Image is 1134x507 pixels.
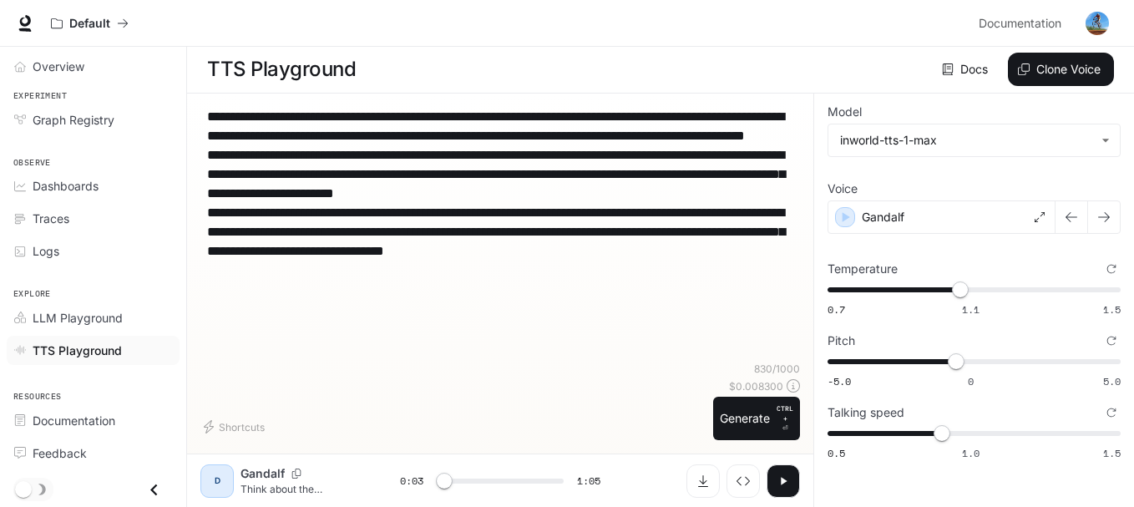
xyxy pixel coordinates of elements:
[135,473,173,507] button: Close drawer
[686,464,720,498] button: Download audio
[33,177,99,195] span: Dashboards
[862,209,904,226] p: Gandalf
[828,407,904,418] p: Talking speed
[939,53,995,86] a: Docs
[69,17,110,31] p: Default
[840,132,1093,149] div: inworld-tts-1-max
[726,464,760,498] button: Inspect
[285,469,308,479] button: Copy Voice ID
[1081,7,1114,40] button: User avatar
[33,111,114,129] span: Graph Registry
[1086,12,1109,35] img: User avatar
[400,473,423,489] span: 0:03
[777,403,793,423] p: CTRL +
[777,403,793,433] p: ⏎
[7,303,180,332] a: LLM Playground
[1102,403,1121,422] button: Reset to default
[1102,260,1121,278] button: Reset to default
[15,479,32,498] span: Dark mode toggle
[7,439,180,468] a: Feedback
[828,183,858,195] p: Voice
[828,263,898,275] p: Temperature
[7,204,180,233] a: Traces
[7,171,180,200] a: Dashboards
[33,210,69,227] span: Traces
[577,473,600,489] span: 1:05
[828,124,1120,156] div: inworld-tts-1-max
[240,465,285,482] p: Gandalf
[7,52,180,81] a: Overview
[33,342,122,359] span: TTS Playground
[204,468,230,494] div: D
[828,335,855,347] p: Pitch
[7,236,180,266] a: Logs
[1008,53,1114,86] button: Clone Voice
[7,406,180,435] a: Documentation
[33,309,123,327] span: LLM Playground
[828,302,845,317] span: 0.7
[1102,332,1121,350] button: Reset to default
[1103,302,1121,317] span: 1.5
[1103,374,1121,388] span: 5.0
[7,336,180,365] a: TTS Playground
[33,242,59,260] span: Logs
[979,13,1061,34] span: Documentation
[43,7,136,40] button: All workspaces
[200,413,271,440] button: Shortcuts
[240,482,360,496] p: Think about the challenges that appear in your life. A project that doesn’t turn out as expected,...
[828,446,845,460] span: 0.5
[962,446,980,460] span: 1.0
[7,105,180,134] a: Graph Registry
[1103,446,1121,460] span: 1.5
[713,397,800,440] button: GenerateCTRL +⏎
[972,7,1074,40] a: Documentation
[33,58,84,75] span: Overview
[968,374,974,388] span: 0
[207,53,356,86] h1: TTS Playground
[828,106,862,118] p: Model
[33,412,115,429] span: Documentation
[828,374,851,388] span: -5.0
[962,302,980,317] span: 1.1
[33,444,87,462] span: Feedback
